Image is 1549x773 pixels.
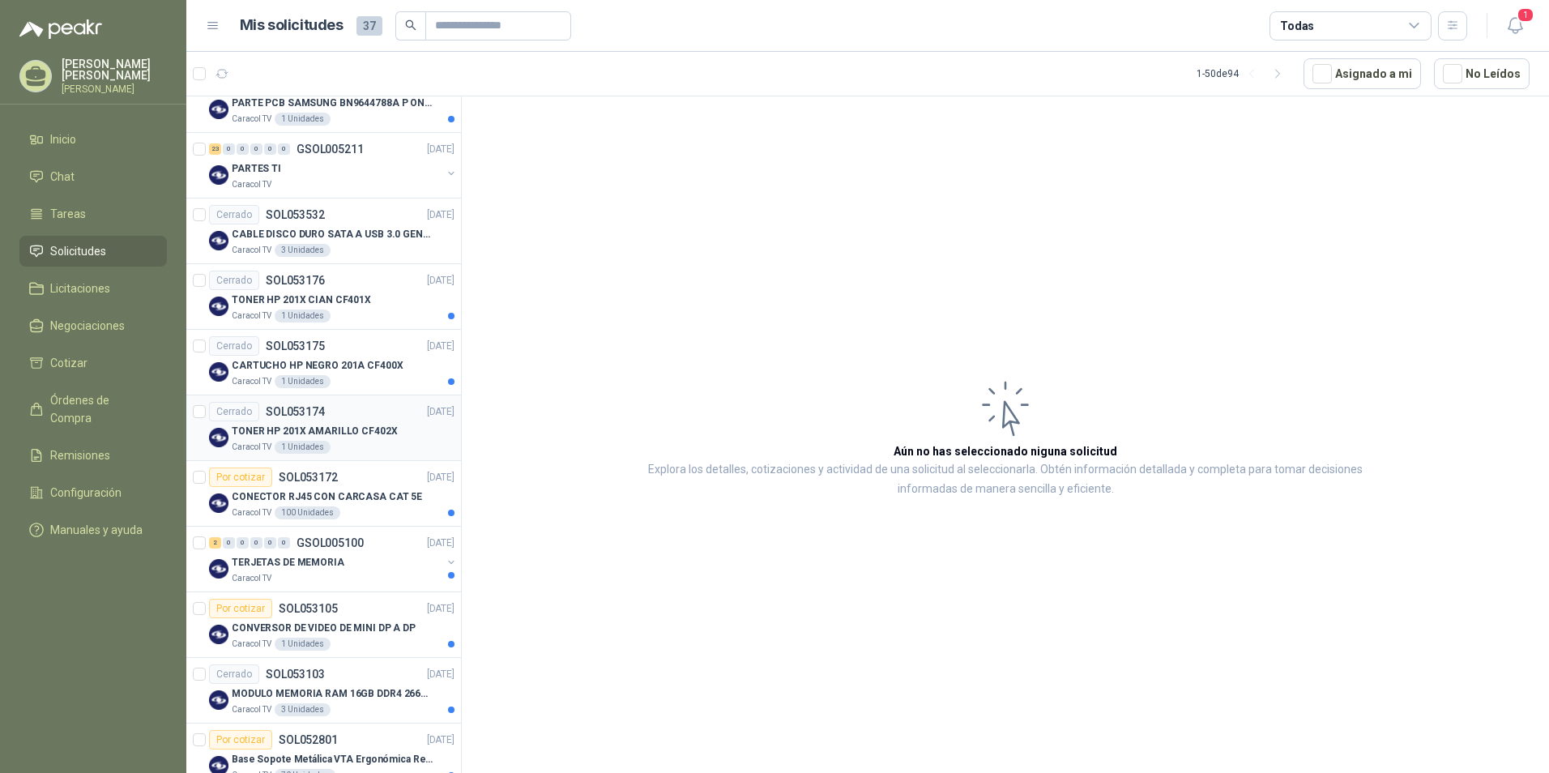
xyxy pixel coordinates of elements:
span: Remisiones [50,446,110,464]
p: SOL053532 [266,209,325,220]
div: 0 [264,537,276,549]
span: Licitaciones [50,280,110,297]
div: 3 Unidades [275,244,331,257]
span: 37 [356,16,382,36]
p: [DATE] [427,470,454,485]
a: Licitaciones [19,273,167,304]
button: Asignado a mi [1304,58,1421,89]
a: Por cotizarSOL053105[DATE] Company LogoCONVERSOR DE VIDEO DE MINI DP A DPCaracol TV1 Unidades [186,592,461,658]
p: Caracol TV [232,638,271,651]
a: Por cotizarSOL054270[DATE] Company LogoPARTE PCB SAMSUNG BN9644788A P ONECONNECaracol TV1 Unidades [186,67,461,133]
a: Por cotizarSOL053172[DATE] Company LogoCONECTOR RJ45 CON CARCASA CAT 5ECaracol TV100 Unidades [186,461,461,527]
div: 0 [250,537,262,549]
a: Negociaciones [19,310,167,341]
img: Company Logo [209,231,228,250]
div: Cerrado [209,664,259,684]
a: CerradoSOL053175[DATE] Company LogoCARTUCHO HP NEGRO 201A CF400XCaracol TV1 Unidades [186,330,461,395]
div: Por cotizar [209,599,272,618]
div: Por cotizar [209,468,272,487]
p: [DATE] [427,273,454,288]
div: 1 Unidades [275,375,331,388]
div: 1 Unidades [275,441,331,454]
img: Company Logo [209,100,228,119]
span: 1 [1517,7,1534,23]
img: Logo peakr [19,19,102,39]
p: PARTE PCB SAMSUNG BN9644788A P ONECONNE [232,96,433,111]
div: 3 Unidades [275,703,331,716]
div: 0 [278,143,290,155]
div: 1 - 50 de 94 [1197,61,1291,87]
p: [DATE] [427,601,454,617]
p: Caracol TV [232,310,271,322]
div: 1 Unidades [275,113,331,126]
a: Solicitudes [19,236,167,267]
div: 0 [237,537,249,549]
div: Por cotizar [209,730,272,750]
div: 1 Unidades [275,310,331,322]
img: Company Logo [209,428,228,447]
p: Caracol TV [232,375,271,388]
p: Caracol TV [232,441,271,454]
h3: Aún no has seleccionado niguna solicitud [894,442,1117,460]
div: 0 [223,537,235,549]
div: Todas [1280,17,1314,35]
p: [DATE] [427,207,454,223]
div: 0 [223,143,235,155]
span: Manuales y ayuda [50,521,143,539]
span: Tareas [50,205,86,223]
div: Cerrado [209,271,259,290]
p: Caracol TV [232,244,271,257]
a: 2 0 0 0 0 0 GSOL005100[DATE] Company LogoTERJETAS DE MEMORIACaracol TV [209,533,458,585]
span: Chat [50,168,75,186]
p: [DATE] [427,732,454,748]
img: Company Logo [209,165,228,185]
div: Cerrado [209,336,259,356]
p: SOL053176 [266,275,325,286]
a: Chat [19,161,167,192]
p: SOL053175 [266,340,325,352]
a: Cotizar [19,348,167,378]
span: search [405,19,416,31]
p: SOL053103 [266,668,325,680]
div: 0 [264,143,276,155]
p: [PERSON_NAME] [PERSON_NAME] [62,58,167,81]
img: Company Logo [209,625,228,644]
span: Solicitudes [50,242,106,260]
p: [PERSON_NAME] [62,84,167,94]
div: Cerrado [209,402,259,421]
a: Tareas [19,199,167,229]
span: Inicio [50,130,76,148]
p: MODULO MEMORIA RAM 16GB DDR4 2666 MHZ - PORTATIL [232,686,433,702]
p: SOL053174 [266,406,325,417]
h1: Mis solicitudes [240,14,344,37]
img: Company Logo [209,493,228,513]
p: CARTUCHO HP NEGRO 201A CF400X [232,358,403,374]
a: Remisiones [19,440,167,471]
a: Configuración [19,477,167,508]
div: 0 [278,537,290,549]
p: [DATE] [427,404,454,420]
p: GSOL005211 [297,143,364,155]
a: Inicio [19,124,167,155]
p: TERJETAS DE MEMORIA [232,555,344,570]
a: CerradoSOL053176[DATE] Company LogoTONER HP 201X CIAN CF401XCaracol TV1 Unidades [186,264,461,330]
a: Manuales y ayuda [19,515,167,545]
div: 2 [209,537,221,549]
p: Caracol TV [232,572,271,585]
p: TONER HP 201X CIAN CF401X [232,293,371,308]
div: 1 Unidades [275,638,331,651]
button: 1 [1500,11,1530,41]
p: Base Sopote Metálica VTA Ergonómica Retráctil para Portátil [232,752,433,767]
p: Caracol TV [232,506,271,519]
p: PARTES TI [232,161,281,177]
p: CONVERSOR DE VIDEO DE MINI DP A DP [232,621,416,636]
p: SOL053105 [279,603,338,614]
span: Órdenes de Compra [50,391,151,427]
span: Configuración [50,484,122,502]
div: 0 [250,143,262,155]
img: Company Logo [209,690,228,710]
p: CONECTOR RJ45 CON CARCASA CAT 5E [232,489,422,505]
p: SOL052801 [279,734,338,745]
div: 23 [209,143,221,155]
p: Caracol TV [232,113,271,126]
